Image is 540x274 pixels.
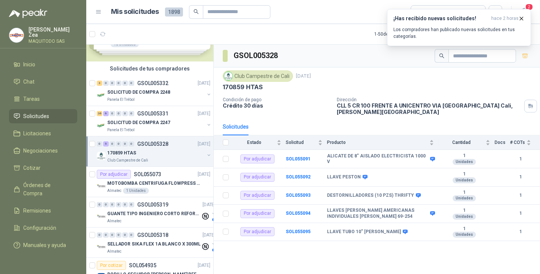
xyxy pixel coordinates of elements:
span: hace 2 horas [491,15,519,22]
b: LLAVE PESTON [327,174,361,180]
p: CLL 5 CR 100 FRENTE A UNICENTRO VIA [GEOGRAPHIC_DATA] Cali , [PERSON_NAME][GEOGRAPHIC_DATA] [337,102,521,115]
div: 0 [116,202,121,207]
span: Remisiones [23,207,51,215]
b: 1 [510,174,531,181]
span: Licitaciones [23,129,51,138]
a: SOL055094 [286,211,310,216]
a: 3 0 0 0 0 0 GSOL005332[DATE] Company LogoSOLICITUD DE COMPRA 2248Panela El Trébol [97,79,212,103]
a: 0 0 0 0 0 0 GSOL005318[DATE] Company LogoSELLADOR SIKA FLEX 1A BLANCO X 300MLAlmatec [97,231,217,255]
div: 1 Unidades [123,188,149,194]
b: 1 [510,210,531,217]
div: 0 [116,111,121,116]
a: SOL055091 [286,156,310,162]
div: 0 [129,111,134,116]
p: MOTOBOMBA CENTRIFUGA FLOWPRESS 1.5HP-220 [107,180,201,187]
div: Unidades [453,159,476,165]
div: 0 [122,232,128,238]
img: Logo peakr [9,9,47,18]
a: 0 5 0 0 0 0 GSOL005328[DATE] Company Logo170859 HTASClub Campestre de Cali [97,139,212,163]
h3: ¡Has recibido nuevas solicitudes! [393,15,488,22]
th: Producto [327,135,438,150]
a: SOL055093 [286,193,310,198]
th: Estado [233,135,286,150]
p: Almatec [107,218,121,224]
a: Chat [9,75,77,89]
a: Inicio [9,57,77,72]
b: 1 [438,171,490,177]
p: [DATE] [202,232,215,239]
span: search [439,53,444,58]
div: 0 [116,81,121,86]
a: Licitaciones [9,126,77,141]
div: Por adjudicar [240,191,274,200]
div: Solicitudes [223,123,249,131]
p: Almatec [107,249,121,255]
span: Chat [23,78,34,86]
div: Por adjudicar [240,209,274,218]
p: Dirección [337,97,521,102]
a: Solicitudes [9,109,77,123]
div: 0 [97,141,102,147]
span: Órdenes de Compra [23,181,70,198]
button: ¡Has recibido nuevas solicitudes!hace 2 horas Los compradores han publicado nuevas solicitudes en... [387,9,531,46]
p: Condición de pago [223,97,331,102]
div: 0 [103,232,109,238]
p: [DATE] [198,110,210,117]
p: [DATE] [296,73,311,80]
a: Negociaciones [9,144,77,158]
span: Solicitudes [23,112,49,120]
p: SOL055073 [134,172,161,177]
p: 170859 HTAS [107,150,136,157]
th: Cantidad [438,135,495,150]
p: [DATE] [202,201,215,208]
img: Company Logo [97,121,106,130]
span: Manuales y ayuda [23,241,66,249]
div: 0 [116,232,121,238]
span: search [193,9,199,14]
a: Configuración [9,221,77,235]
div: 3 [97,81,102,86]
div: Por adjudicar [97,170,131,179]
span: Tareas [23,95,40,103]
div: Por adjudicar [240,227,274,236]
a: Tareas [9,92,77,106]
span: Cotizar [23,164,40,172]
img: Company Logo [97,182,106,191]
div: Por cotizar [97,261,126,270]
span: Inicio [23,60,35,69]
span: Estado [233,140,275,145]
span: Configuración [23,224,56,232]
a: 0 0 0 0 0 0 GSOL005319[DATE] Company LogoGUANTE TIPO INGENIERO CORTO REFORZADOAlmatec [97,200,217,224]
b: ALICATE DE 8" AISLADO ELECTRICISTA 1000 V [327,153,428,165]
th: Docs [495,135,510,150]
b: 1 [510,156,531,163]
div: 0 [122,202,128,207]
b: LLAVE TUBO 10" [PERSON_NAME] [327,229,401,235]
button: 2 [517,5,531,19]
th: # COTs [510,135,540,150]
h3: GSOL005328 [234,50,279,61]
div: 0 [109,141,115,147]
b: DESTORNILLADORES (10 PZS) THRIFTY [327,193,414,199]
img: Company Logo [97,91,106,100]
img: Company Logo [97,151,106,160]
div: Solicitudes de tus compradores [86,61,213,76]
div: 5 [103,141,109,147]
p: Los compradores han publicado nuevas solicitudes en tus categorías. [393,26,525,40]
div: Unidades [453,195,476,201]
div: 1 - 50 de 535 [374,28,420,40]
div: Por adjudicar [240,154,274,163]
div: 0 [109,111,115,116]
div: 0 [97,232,102,238]
a: Por adjudicarSOL055073[DATE] Company LogoMOTOBOMBA CENTRIFUGA FLOWPRESS 1.5HP-220Almatec1 Unidades [86,167,213,197]
a: 36 6 0 0 0 0 GSOL005331[DATE] Company LogoSOLICITUD DE COMPRA 2247Panela El Trébol [97,109,212,133]
p: GSOL005332 [137,81,168,86]
div: 0 [129,202,134,207]
span: Cantidad [438,140,484,145]
a: SOL055095 [286,229,310,234]
div: 0 [122,141,128,147]
div: 0 [129,232,134,238]
b: 1 [510,192,531,199]
a: SOL055092 [286,174,310,180]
